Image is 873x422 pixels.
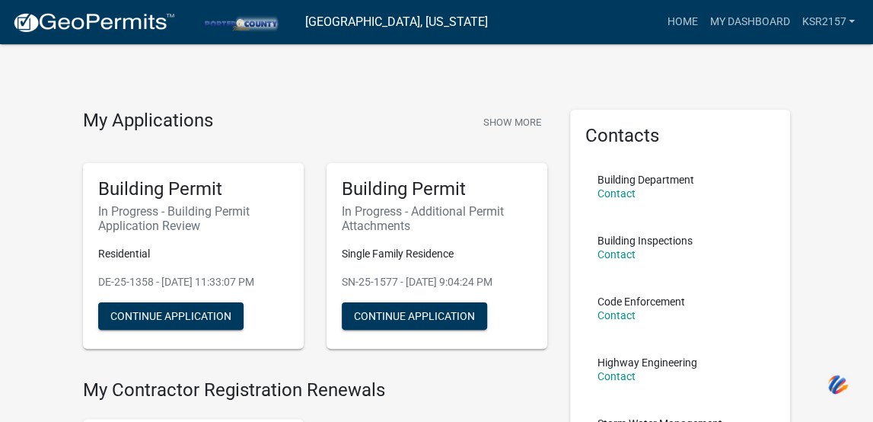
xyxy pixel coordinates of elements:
h4: My Applications [83,110,213,133]
h5: Building Permit [98,178,288,200]
a: Contact [597,370,636,382]
h6: In Progress - Building Permit Application Review [98,204,288,233]
h6: In Progress - Additional Permit Attachments [342,204,532,233]
a: Contact [597,309,636,321]
p: DE-25-1358 - [DATE] 11:33:07 PM [98,274,288,290]
button: Continue Application [342,302,487,330]
a: My Dashboard [703,8,795,37]
a: [GEOGRAPHIC_DATA], [US_STATE] [305,9,488,35]
h4: My Contractor Registration Renewals [83,379,547,401]
p: Single Family Residence [342,246,532,262]
p: Highway Engineering [597,357,697,368]
h5: Building Permit [342,178,532,200]
a: Contact [597,187,636,200]
p: Building Inspections [597,235,693,246]
p: Code Enforcement [597,296,685,307]
a: Home [661,8,703,37]
img: Porter County, Indiana [187,11,293,32]
p: Building Department [597,174,694,185]
button: Show More [477,110,547,135]
img: svg+xml;base64,PHN2ZyB3aWR0aD0iNDQiIGhlaWdodD0iNDQiIHZpZXdCb3g9IjAgMCA0NCA0NCIgZmlsbD0ibm9uZSIgeG... [825,371,851,399]
a: Contact [597,248,636,261]
h5: Contacts [585,125,776,147]
a: KSR2157 [795,8,861,37]
p: Residential [98,246,288,262]
p: SN-25-1577 - [DATE] 9:04:24 PM [342,274,532,290]
button: Continue Application [98,302,244,330]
